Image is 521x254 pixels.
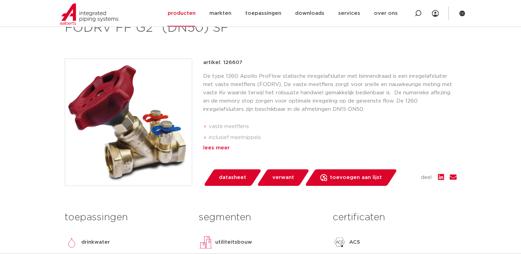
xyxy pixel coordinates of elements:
a: datasheet [203,169,262,186]
img: ACS [333,235,346,249]
img: drinkwater [65,235,79,249]
span: deel: [421,173,433,182]
span: verwant [272,172,294,183]
span: toevoegen aan lijst [330,172,382,183]
p: utiliteitsbouw [215,238,252,246]
p: drinkwater [81,238,110,246]
p: ACS [349,238,360,246]
li: inclusief meetnippels [209,132,457,143]
span: datasheet [219,172,246,183]
p: artikel: 126607 [203,59,242,67]
img: Product Image for Apollo ProFlow statische inregelafsluiter FODRV FF G2" (DN50) SF [65,59,192,186]
a: verwant [257,169,310,186]
img: utiliteitsbouw [199,235,212,249]
div: lees meer [203,144,457,152]
p: De type 1260 Apollo ProFlow statische inregelafsluiter met binnendraad is een inregelafsluiter me... [203,72,457,114]
li: vaste meetflens [209,121,457,132]
h3: toepassingen [65,211,188,224]
h3: certificaten [333,211,456,224]
h3: segmenten [199,211,322,224]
